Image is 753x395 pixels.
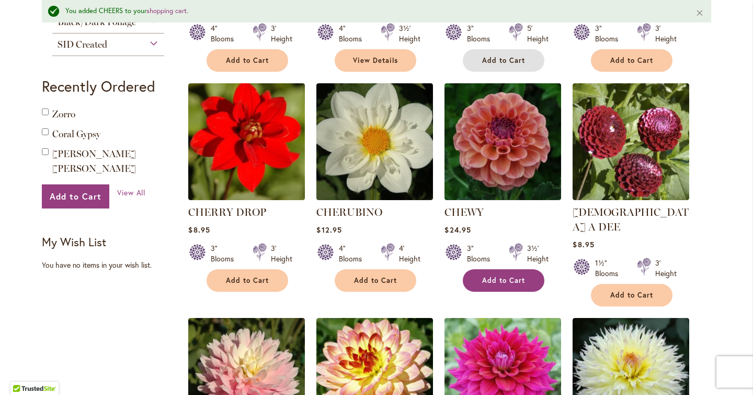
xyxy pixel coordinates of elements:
div: 3' Height [655,258,677,279]
span: Add to Cart [226,56,269,65]
button: Add to Cart [335,269,416,292]
iframe: Launch Accessibility Center [8,358,37,387]
strong: My Wish List [42,234,106,249]
div: 3' Height [655,23,677,44]
a: CHEWY [444,206,484,218]
div: 1½" Blooms [595,258,624,279]
div: 3½' Height [399,23,420,44]
div: 4" Blooms [339,23,368,44]
img: CHICK A DEE [573,83,689,200]
span: View Details [353,56,398,65]
a: [PERSON_NAME] [PERSON_NAME] [52,148,136,174]
div: 3" Blooms [467,23,496,44]
div: 3" Blooms [595,23,624,44]
strong: Recently Ordered [42,76,155,96]
div: 3" Blooms [467,243,496,264]
a: CHERRY DROP [188,206,266,218]
span: Add to Cart [610,291,653,300]
img: CHERUBINO [316,83,433,200]
span: Add to Cart [482,56,525,65]
a: CHERUBINO [316,192,433,202]
div: 3' Height [271,243,292,264]
button: Add to Cart [207,269,288,292]
a: CHEWY [444,192,561,202]
img: CHEWY [444,83,561,200]
span: Add to Cart [610,56,653,65]
div: You have no items in your wish list. [42,260,181,270]
span: $8.95 [573,239,594,249]
span: Add to Cart [50,191,101,202]
a: CHICK A DEE [573,192,689,202]
a: View All [117,188,146,198]
button: Add to Cart [42,184,109,209]
div: You added CHEERS to your . [65,6,680,16]
span: $24.95 [444,225,471,235]
div: 4' Height [399,243,420,264]
a: Zorro [52,108,75,120]
button: Add to Cart [207,49,288,72]
button: Add to Cart [463,269,544,292]
a: [DEMOGRAPHIC_DATA] A DEE [573,206,689,233]
a: CHERUBINO [316,206,382,218]
div: 3" Blooms [211,243,240,264]
button: Add to Cart [591,49,672,72]
div: 4" Blooms [211,23,240,44]
span: Add to Cart [482,276,525,285]
button: Add to Cart [591,284,672,306]
div: 3' Height [271,23,292,44]
span: Add to Cart [354,276,397,285]
div: 4" Blooms [339,243,368,264]
a: View Details [335,49,416,72]
button: Add to Cart [463,49,544,72]
div: 3½' Height [527,243,549,264]
img: CHERRY DROP [188,83,305,200]
span: $8.95 [188,225,210,235]
div: 5' Height [527,23,549,44]
span: $12.95 [316,225,341,235]
a: Coral Gypsy [52,128,100,140]
span: Add to Cart [226,276,269,285]
span: View All [117,188,146,197]
a: shopping cart [146,6,187,15]
a: CHERRY DROP [188,192,305,202]
span: SID Created [58,39,107,50]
